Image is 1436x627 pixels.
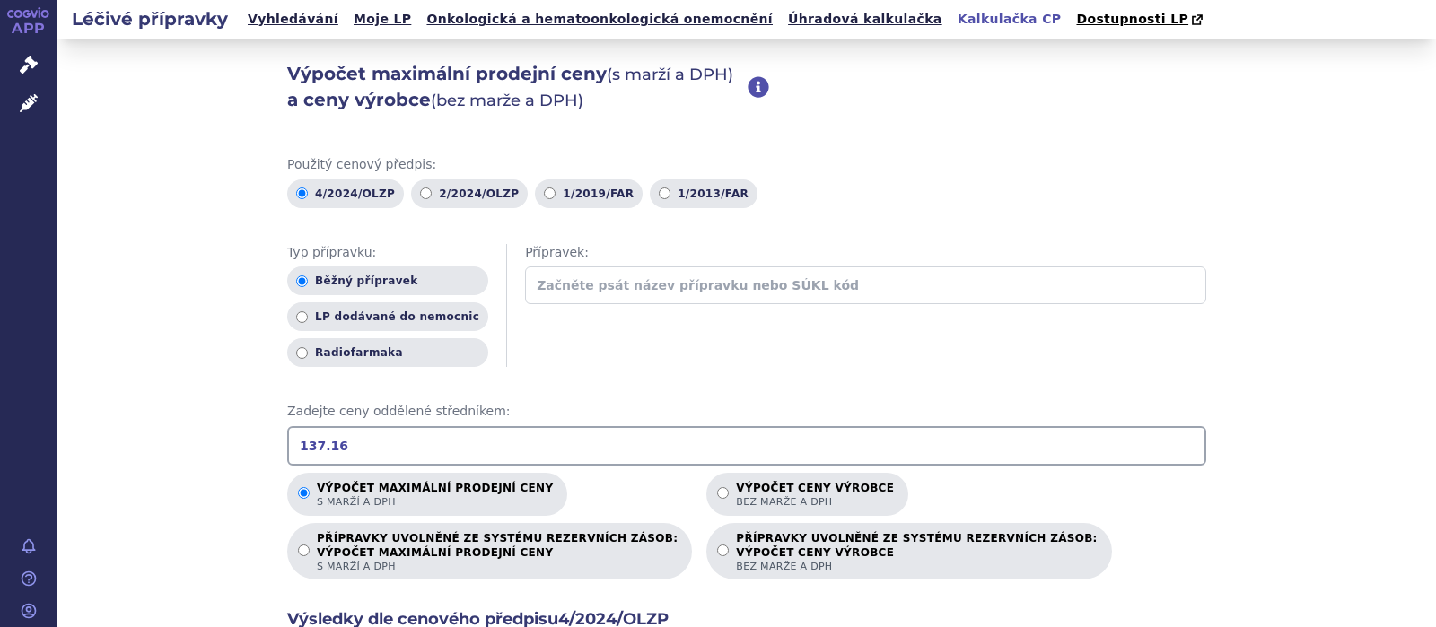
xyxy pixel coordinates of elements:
[296,311,308,323] input: LP dodávané do nemocnic
[287,338,488,367] label: Radiofarmaka
[296,275,308,287] input: Běžný přípravek
[736,532,1097,573] p: PŘÍPRAVKY UVOLNĚNÉ ZE SYSTÉMU REZERVNÍCH ZÁSOB:
[287,156,1206,174] span: Použitý cenový předpis:
[317,560,678,573] span: s marží a DPH
[535,179,643,208] label: 1/2019/FAR
[296,187,308,199] input: 4/2024/OLZP
[952,7,1067,31] a: Kalkulačka CP
[431,91,583,110] span: (bez marže a DPH)
[783,7,948,31] a: Úhradová kalkulačka
[57,6,242,31] h2: Léčivé přípravky
[317,532,678,573] p: PŘÍPRAVKY UVOLNĚNÉ ZE SYSTÉMU REZERVNÍCH ZÁSOB:
[317,545,678,560] strong: VÝPOČET MAXIMÁLNÍ PRODEJNÍ CENY
[287,266,488,295] label: Běžný přípravek
[298,544,310,556] input: PŘÍPRAVKY UVOLNĚNÉ ZE SYSTÉMU REZERVNÍCH ZÁSOB:VÝPOČET MAXIMÁLNÍ PRODEJNÍ CENYs marží a DPH
[317,495,553,509] span: s marží a DPH
[525,266,1206,304] input: Začněte psát název přípravku nebo SÚKL kód
[525,244,1206,262] span: Přípravek:
[421,7,778,31] a: Onkologická a hematoonkologická onemocnění
[659,187,670,199] input: 1/2013/FAR
[736,545,1097,560] strong: VÝPOČET CENY VÝROBCE
[287,426,1206,466] input: Zadejte ceny oddělené středníkem
[1076,12,1188,26] span: Dostupnosti LP
[607,65,733,84] span: (s marží a DPH)
[420,187,432,199] input: 2/2024/OLZP
[650,179,757,208] label: 1/2013/FAR
[298,487,310,499] input: Výpočet maximální prodejní cenys marží a DPH
[736,560,1097,573] span: bez marže a DPH
[1071,7,1212,32] a: Dostupnosti LP
[736,482,894,509] p: Výpočet ceny výrobce
[287,403,1206,421] span: Zadejte ceny oddělené středníkem:
[544,187,556,199] input: 1/2019/FAR
[717,487,729,499] input: Výpočet ceny výrobcebez marže a DPH
[348,7,416,31] a: Moje LP
[287,61,748,113] h2: Výpočet maximální prodejní ceny a ceny výrobce
[736,495,894,509] span: bez marže a DPH
[317,482,553,509] p: Výpočet maximální prodejní ceny
[296,347,308,359] input: Radiofarmaka
[287,302,488,331] label: LP dodávané do nemocnic
[287,179,404,208] label: 4/2024/OLZP
[242,7,344,31] a: Vyhledávání
[287,244,488,262] span: Typ přípravku:
[411,179,528,208] label: 2/2024/OLZP
[717,544,729,556] input: PŘÍPRAVKY UVOLNĚNÉ ZE SYSTÉMU REZERVNÍCH ZÁSOB:VÝPOČET CENY VÝROBCEbez marže a DPH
